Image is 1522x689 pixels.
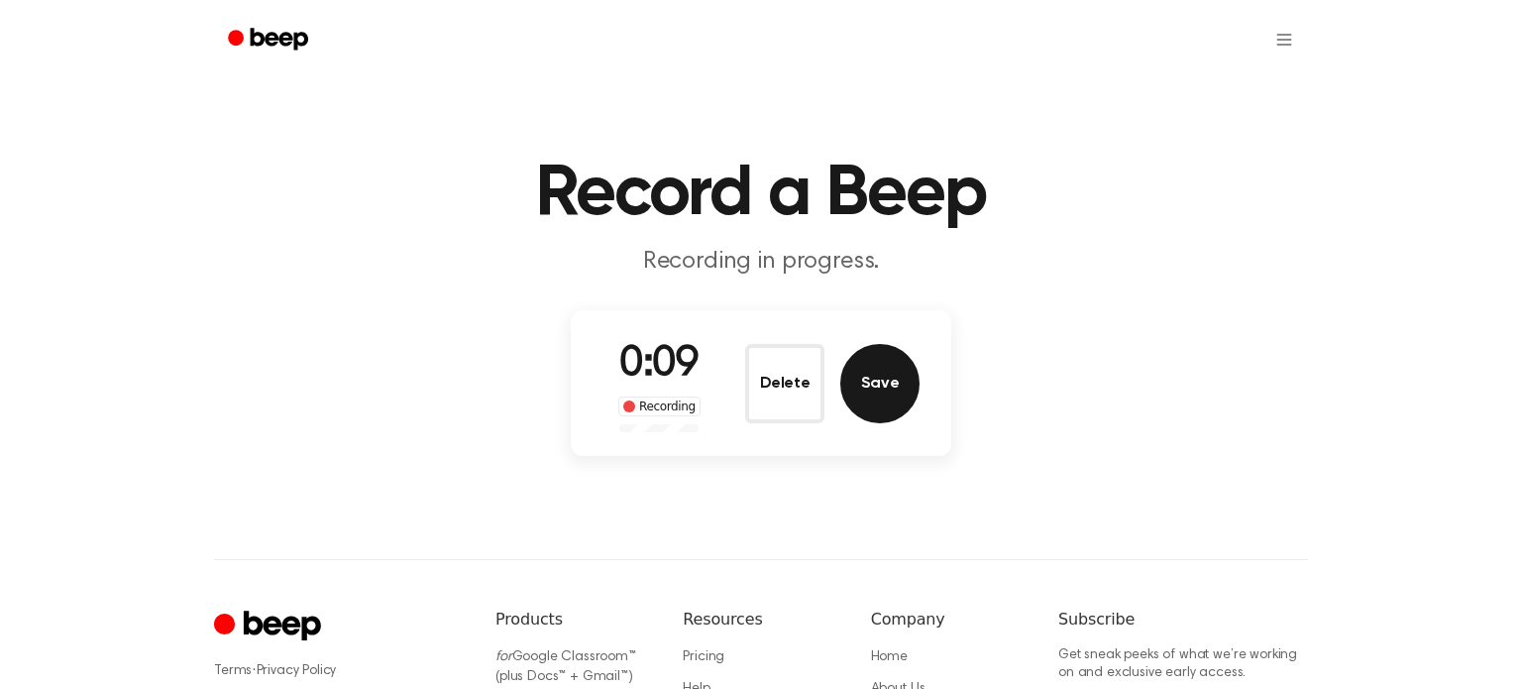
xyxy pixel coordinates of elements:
h1: Record a Beep [254,159,1268,230]
a: Pricing [683,650,724,664]
span: 0:09 [619,344,699,386]
div: · [214,661,464,681]
button: Open menu [1260,16,1308,63]
a: forGoogle Classroom™ (plus Docs™ + Gmail™) [495,650,636,684]
h6: Company [871,608,1027,632]
p: Recording in progress. [380,246,1141,279]
a: Terms [214,664,252,678]
button: Delete Audio Record [745,344,824,423]
p: Get sneak peeks of what we’re working on and exclusive early access. [1058,647,1308,682]
a: Cruip [214,608,326,646]
a: Home [871,650,908,664]
button: Save Audio Record [840,344,920,423]
h6: Products [495,608,651,632]
a: Privacy Policy [257,664,337,678]
i: for [495,650,512,664]
h6: Subscribe [1058,608,1308,632]
div: Recording [618,397,701,416]
a: Beep [214,21,326,59]
h6: Resources [683,608,838,632]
